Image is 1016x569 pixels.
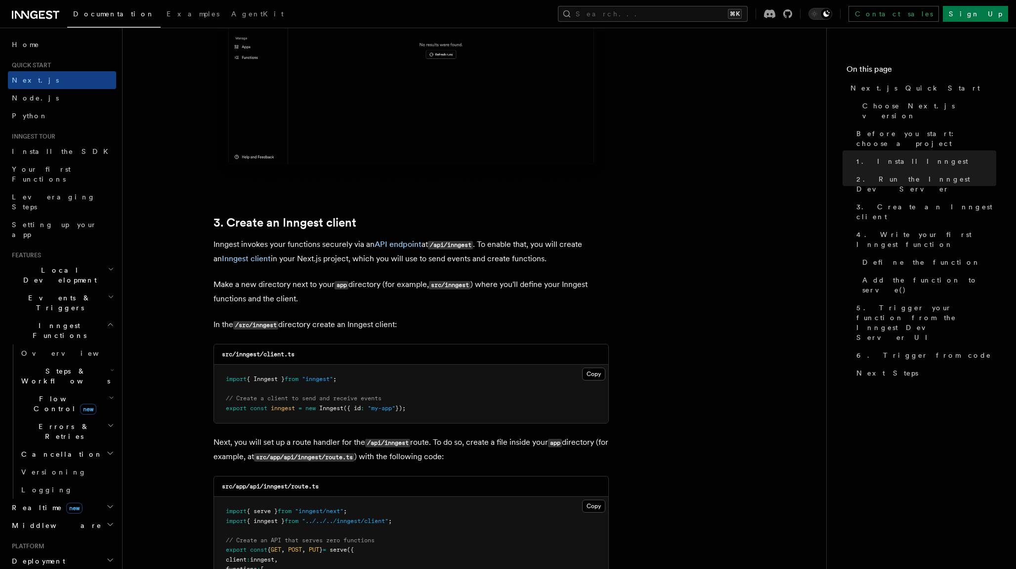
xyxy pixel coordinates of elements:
a: 6. Trigger from code [852,346,996,364]
p: In the directory create an Inngest client: [213,318,609,332]
span: export [226,405,247,412]
span: 6. Trigger from code [856,350,991,360]
code: src/inngest/client.ts [222,351,295,358]
a: Versioning [17,463,116,481]
span: import [226,508,247,515]
span: ; [333,376,337,382]
span: Quick start [8,61,51,69]
button: Toggle dark mode [808,8,832,20]
span: Realtime [8,503,83,513]
span: new [305,405,316,412]
span: , [274,556,278,563]
span: const [250,546,267,553]
span: = [323,546,326,553]
a: Leveraging Steps [8,188,116,216]
a: Documentation [67,3,161,28]
span: import [226,376,247,382]
span: inngest [250,556,274,563]
button: Middleware [8,517,116,534]
span: client [226,556,247,563]
span: }); [395,405,406,412]
a: Setting up your app [8,216,116,243]
span: Deployment [8,556,65,566]
a: AgentKit [225,3,290,27]
a: Inngest client [222,254,271,263]
span: Inngest tour [8,133,55,141]
span: Local Development [8,265,108,285]
button: Flow Controlnew [17,390,116,418]
button: Steps & Workflows [17,362,116,390]
span: Next Steps [856,368,918,378]
span: export [226,546,247,553]
span: from [285,376,298,382]
span: const [250,405,267,412]
a: Add the function to serve() [858,271,996,299]
span: { Inngest } [247,376,285,382]
span: { serve } [247,508,278,515]
a: Examples [161,3,225,27]
span: Cancellation [17,449,103,459]
span: Leveraging Steps [12,193,95,211]
span: "my-app" [368,405,395,412]
p: Next, you will set up a route handler for the route. To do so, create a file inside your director... [213,435,609,464]
span: 1. Install Inngest [856,156,968,166]
a: 2. Run the Inngest Dev Server [852,170,996,198]
button: Realtimenew [8,499,116,517]
span: = [298,405,302,412]
span: } [319,546,323,553]
span: ({ [347,546,354,553]
span: PUT [309,546,319,553]
a: Logging [17,481,116,499]
span: inngest [271,405,295,412]
a: Home [8,36,116,53]
a: Sign Up [943,6,1008,22]
span: Versioning [21,468,86,476]
p: Inngest invokes your functions securely via an at . To enable that, you will create an in your Ne... [213,237,609,266]
span: Events & Triggers [8,293,108,313]
span: AgentKit [231,10,284,18]
span: serve [330,546,347,553]
span: Python [12,112,48,120]
span: Logging [21,486,73,494]
code: src/inngest [429,281,470,289]
span: Examples [167,10,219,18]
span: Install the SDK [12,147,114,155]
span: Inngest [319,405,343,412]
button: Local Development [8,261,116,289]
a: 4. Write your first Inngest function [852,226,996,253]
button: Search...⌘K [558,6,748,22]
span: new [80,404,96,415]
span: Steps & Workflows [17,366,110,386]
span: , [302,546,305,553]
a: Contact sales [848,6,939,22]
span: 5. Trigger your function from the Inngest Dev Server UI [856,303,996,342]
span: Middleware [8,521,102,530]
span: ({ id [343,405,361,412]
span: // Create an API that serves zero functions [226,537,375,544]
code: src/app/api/inngest/route.ts [254,453,354,462]
span: GET [271,546,281,553]
a: 1. Install Inngest [852,152,996,170]
span: 3. Create an Inngest client [856,202,996,222]
span: Add the function to serve() [862,275,996,295]
span: { [267,546,271,553]
a: Choose Next.js version [858,97,996,125]
span: Features [8,251,41,259]
span: : [361,405,364,412]
span: "inngest" [302,376,333,382]
span: Errors & Retries [17,422,107,441]
span: , [281,546,285,553]
a: API endpoint [375,239,422,249]
code: /api/inngest [428,241,473,249]
code: app [548,439,562,447]
a: Before you start: choose a project [852,125,996,152]
span: Node.js [12,94,59,102]
span: Define the function [862,257,980,267]
span: Choose Next.js version [862,101,996,121]
button: Errors & Retries [17,418,116,445]
a: Node.js [8,89,116,107]
a: Next.js Quick Start [847,79,996,97]
a: Overview [17,344,116,362]
h4: On this page [847,63,996,79]
span: Setting up your app [12,221,97,238]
